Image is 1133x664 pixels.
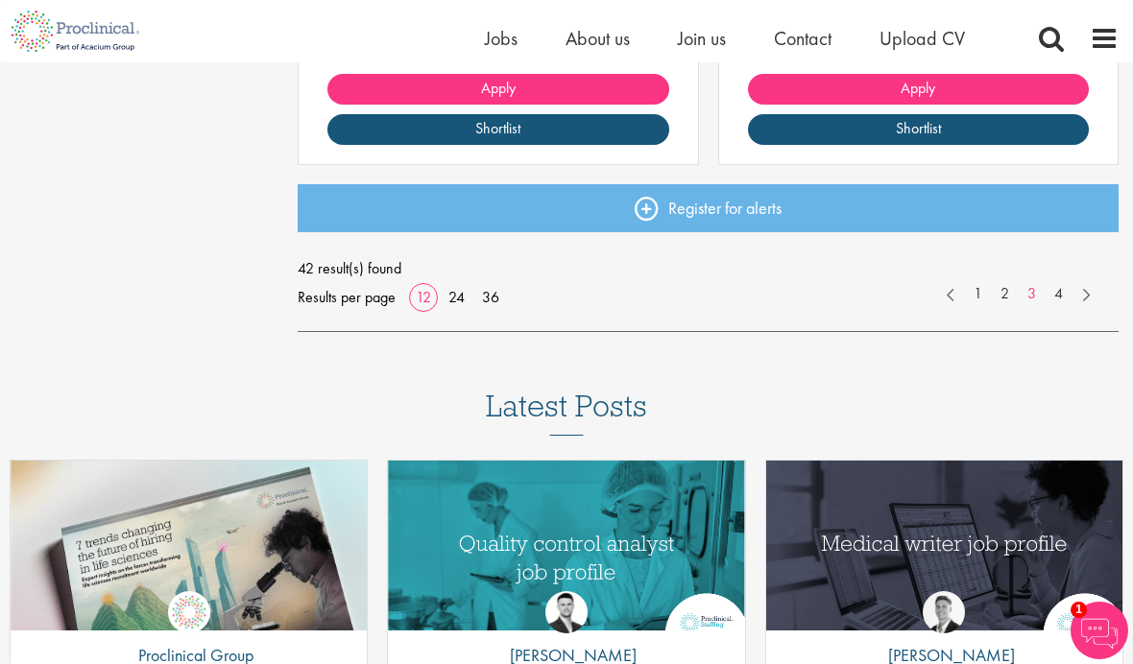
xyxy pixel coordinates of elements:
a: Link to a post [388,461,744,630]
span: Apply [901,78,935,98]
img: George Watson [923,591,965,633]
a: 1 [964,283,992,305]
a: Contact [774,26,832,51]
a: Jobs [485,26,518,51]
a: Link to a post [766,461,1122,630]
a: 36 [475,287,506,307]
a: 4 [1045,283,1073,305]
img: Medical writer job profile [766,461,1122,646]
span: 42 result(s) found [298,254,1119,283]
img: quality control analyst job profile [388,461,744,646]
span: Results per page [298,283,396,312]
a: 24 [442,287,471,307]
img: Chatbot [1071,602,1128,659]
img: Proclinical Group [168,591,210,633]
a: 3 [1018,283,1046,305]
a: Upload CV [880,26,965,51]
a: Shortlist [748,114,1090,145]
a: Register for alerts [298,184,1119,232]
a: About us [566,26,630,51]
a: Shortlist [327,114,669,145]
a: Link to a post [11,461,367,630]
a: Join us [678,26,726,51]
h3: Latest Posts [486,390,647,436]
span: 1 [1071,602,1087,618]
a: Apply [748,74,1090,105]
a: 2 [991,283,1019,305]
a: 12 [409,287,438,307]
img: Proclinical: Life sciences hiring trends report 2025 [11,461,367,661]
span: Apply [481,78,516,98]
a: Apply [327,74,669,105]
img: Joshua Godden [545,591,588,633]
